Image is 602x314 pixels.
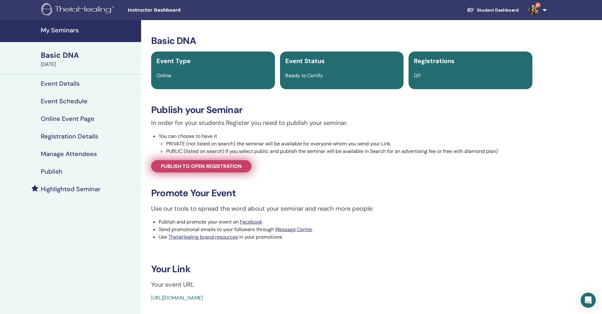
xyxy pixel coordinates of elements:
li: PUBLIC (listed on search) If you select public and publish the seminar will be available in Searc... [166,148,532,155]
img: graduation-cap-white.svg [467,7,474,13]
div: [DATE] [41,61,137,68]
h4: Event Schedule [41,97,87,105]
span: Instructor Dashboard [128,7,222,14]
img: default.jpg [529,5,539,15]
div: Basic DNA [41,50,137,61]
span: Registrations [414,57,455,65]
span: 0/1 [414,72,420,79]
img: logo.png [41,3,116,17]
span: Ready to Certify [285,72,323,79]
p: Use our tools to spread the word about your seminar and reach more people: [151,204,532,213]
a: Basic DNA[DATE] [37,50,141,68]
h4: Publish [41,168,62,175]
h4: Highlighted Seminar [41,185,101,193]
h3: Publish your Seminar [151,104,532,116]
h3: Basic DNA [151,35,532,46]
h4: Event Details [41,80,80,87]
h4: Online Event Page [41,115,94,122]
p: Your event URL [151,280,532,289]
h3: Promote Your Event [151,187,532,199]
p: In order for your students Register you need to publish your seminar. [151,118,532,127]
a: Message Center [275,226,313,233]
span: Online [156,72,171,79]
a: Student Dashboard [462,4,524,16]
span: Event Type [156,57,191,65]
a: [URL][DOMAIN_NAME] [151,295,203,301]
li: Use in your promotions [159,233,532,241]
a: ThetaHealing brand resources [168,234,238,240]
h4: Manage Attendees [41,150,97,158]
a: Publish to open registration [151,160,251,172]
li: Send promotional emails to your followers through [159,226,532,233]
a: Facebook [240,219,262,225]
span: 9+ [536,3,541,8]
li: Publish and promote your event on [159,218,532,226]
h4: My Seminars [41,26,137,34]
h4: Registration Details [41,133,98,140]
span: Event Status [285,57,325,65]
div: Open Intercom Messenger [581,293,596,308]
li: PRIVATE (not listed on search) the seminar will be available for everyone whom you send your Link. [166,140,532,148]
h3: Your Link [151,263,532,275]
span: Publish to open registration [161,163,242,170]
li: You can choose to have it [159,133,532,155]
